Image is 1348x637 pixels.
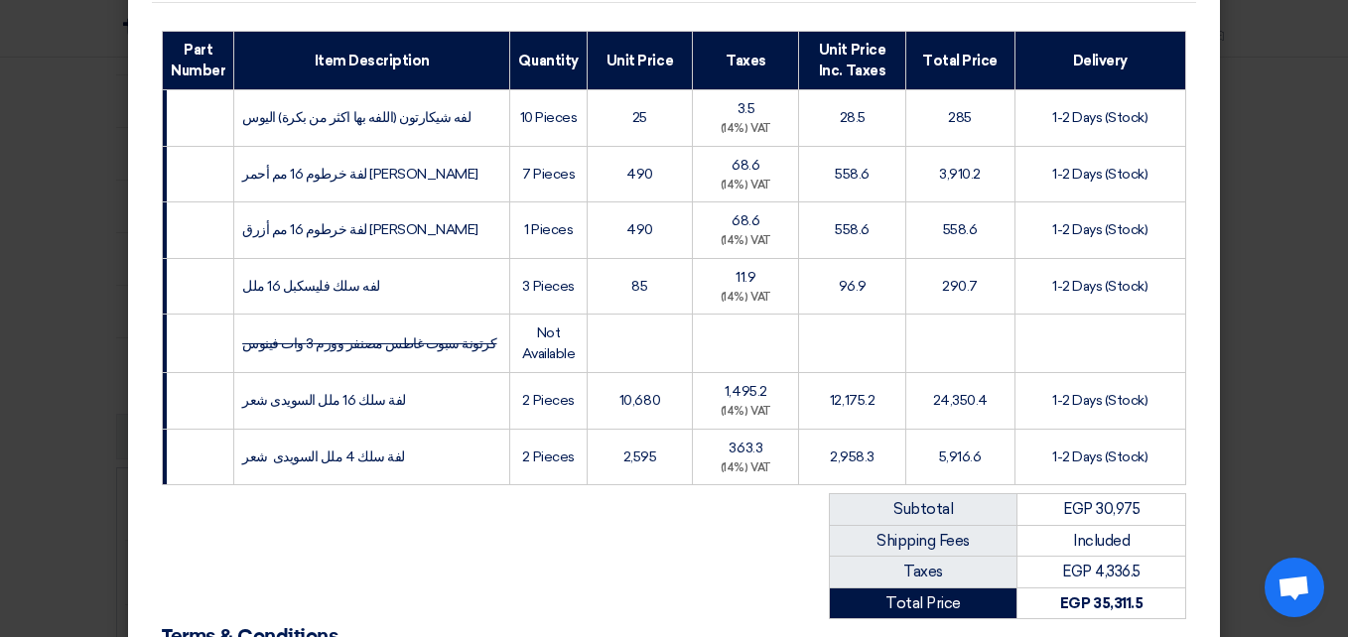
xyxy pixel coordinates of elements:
[701,404,790,421] div: (14%) VAT
[830,494,1017,526] td: Subtotal
[1017,494,1186,526] td: EGP 30,975
[693,32,799,90] th: Taxes
[830,392,875,409] span: 12,175.2
[242,109,471,126] span: لفه شيكارتون (اللفه بها اكثر من بكرة) اليوس
[732,212,759,229] span: 68.6
[587,32,693,90] th: Unit Price
[1052,221,1147,238] span: 1-2 Days (Stock)
[242,278,379,295] span: لفه سلك فليسكبل 16 ملل
[729,440,762,456] span: 363.3
[632,109,647,126] span: 25
[163,32,234,90] th: Part Number
[1052,448,1147,465] span: 1-2 Days (Stock)
[939,448,982,465] span: 5,916.6
[242,392,406,409] span: لفة سلك 16 ملل السويدى شعر
[933,392,988,409] span: 24,350.4
[905,32,1014,90] th: Total Price
[701,121,790,138] div: (14%) VAT
[1073,532,1130,550] span: Included
[522,448,574,465] span: 2 Pieces
[701,233,790,250] div: (14%) VAT
[242,335,496,352] strike: كرتونة سبوت غاطس مصنفر وورم 3 وات فينوس
[839,278,867,295] span: 96.9
[1052,109,1147,126] span: 1-2 Days (Stock)
[1052,278,1147,295] span: 1-2 Days (Stock)
[835,166,870,183] span: 558.6
[830,448,875,465] span: 2,958.3
[522,324,576,362] span: Not Available
[943,221,978,238] span: 558.6
[701,460,790,477] div: (14%) VAT
[1014,32,1186,90] th: Delivery
[1052,166,1147,183] span: 1-2 Days (Stock)
[524,221,573,238] span: 1 Pieces
[626,221,653,238] span: 490
[242,221,478,238] span: لفة خرطوم 16 مم أزرق [PERSON_NAME]
[701,178,790,194] div: (14%) VAT
[736,269,755,286] span: 11.9
[626,166,653,183] span: 490
[522,278,574,295] span: 3 Pieces
[830,525,1017,557] td: Shipping Fees
[623,448,657,465] span: 2,595
[242,448,405,465] span: لفة سلك 4 ملل السويدى شعر
[738,100,755,117] span: 3.5
[701,290,790,307] div: (14%) VAT
[619,392,660,409] span: 10,680
[522,166,575,183] span: 7 Pieces
[1060,594,1143,612] strong: EGP 35,311.5
[948,109,972,126] span: 285
[835,221,870,238] span: 558.6
[830,557,1017,588] td: Taxes
[725,383,767,400] span: 1,495.2
[242,166,478,183] span: لفة خرطوم 16 مم أحمر [PERSON_NAME]
[840,109,866,126] span: 28.5
[1265,558,1324,617] a: Open chat
[522,392,574,409] span: 2 Pieces
[1052,392,1147,409] span: 1-2 Days (Stock)
[631,278,647,295] span: 85
[939,166,981,183] span: 3,910.2
[830,587,1017,619] td: Total Price
[234,32,510,90] th: Item Description
[510,32,587,90] th: Quantity
[732,157,759,174] span: 68.6
[942,278,978,295] span: 290.7
[520,109,578,126] span: 10 Pieces
[799,32,906,90] th: Unit Price Inc. Taxes
[1062,563,1141,580] span: EGP 4,336.5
